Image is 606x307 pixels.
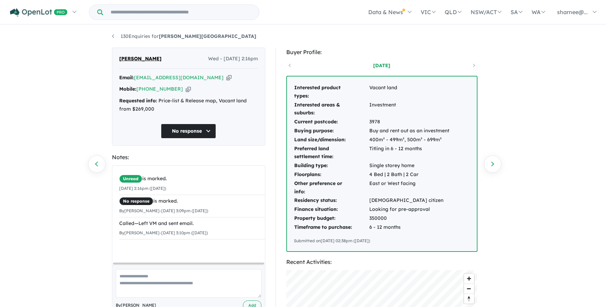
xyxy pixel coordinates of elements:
[119,175,265,183] div: is marked.
[369,196,450,205] td: [DEMOGRAPHIC_DATA] citizen
[119,74,134,81] strong: Email:
[119,97,258,113] div: Price-list & Release map, Vacant land from $269,000
[294,223,369,232] td: Timeframe to purchase:
[369,223,450,232] td: 6 - 12 months
[112,32,494,41] nav: breadcrumb
[161,124,216,139] button: No response
[369,144,450,162] td: Titling in 6 - 12 months
[294,101,369,118] td: Interested areas & suburbs:
[557,9,588,16] span: sharnee@...
[294,83,369,101] td: Interested product types:
[369,83,450,101] td: Vacant land
[464,294,474,304] span: Reset bearing to north
[294,179,369,196] td: Other preference or info:
[104,5,258,20] input: Try estate name, suburb, builder or developer
[464,274,474,284] button: Zoom in
[294,117,369,126] td: Current postcode:
[226,74,232,81] button: Copy
[294,126,369,135] td: Buying purpose:
[159,33,256,39] strong: [PERSON_NAME][GEOGRAPHIC_DATA]
[119,55,162,63] span: [PERSON_NAME]
[369,117,450,126] td: 3978
[119,175,142,183] span: Unread
[286,257,477,267] div: Recent Activities:
[294,214,369,223] td: Property budget:
[119,98,157,104] strong: Requested info:
[294,144,369,162] td: Preferred land settlement time:
[294,237,470,244] div: Submitted on [DATE] 02:38pm ([DATE])
[369,161,450,170] td: Single storey home
[119,197,265,205] div: is marked.
[112,33,256,39] a: 130Enquiries for[PERSON_NAME][GEOGRAPHIC_DATA]
[369,179,450,196] td: East or West facing
[119,186,166,191] small: [DATE] 2:16pm ([DATE])
[369,170,450,179] td: 4 Bed | 2 Bath | 2 Car
[369,205,450,214] td: Looking for pre-approval
[464,294,474,304] button: Reset bearing to north
[119,86,136,92] strong: Mobile:
[294,161,369,170] td: Building type:
[119,219,265,228] div: Called—Left VM and sent email.
[119,208,208,213] small: By [PERSON_NAME] - [DATE] 3:09pm ([DATE])
[134,74,224,81] a: [EMAIL_ADDRESS][DOMAIN_NAME]
[369,214,450,223] td: 350000
[119,230,208,235] small: By [PERSON_NAME] - [DATE] 3:10pm ([DATE])
[286,48,477,57] div: Buyer Profile:
[294,196,369,205] td: Residency status:
[112,153,265,162] div: Notes:
[186,85,191,93] button: Copy
[294,205,369,214] td: Finance situation:
[369,101,450,118] td: Investment
[10,8,68,17] img: Openlot PRO Logo White
[369,126,450,135] td: Buy and rent out as an investment
[294,170,369,179] td: Floorplans:
[294,135,369,144] td: Land size/dimension:
[136,86,183,92] a: [PHONE_NUMBER]
[464,284,474,294] span: Zoom out
[119,197,153,205] span: No response
[369,135,450,144] td: 400m² - 499m², 500m² - 699m²
[464,284,474,294] button: Zoom out
[208,55,258,63] span: Wed - [DATE] 2:16pm
[352,62,411,69] a: [DATE]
